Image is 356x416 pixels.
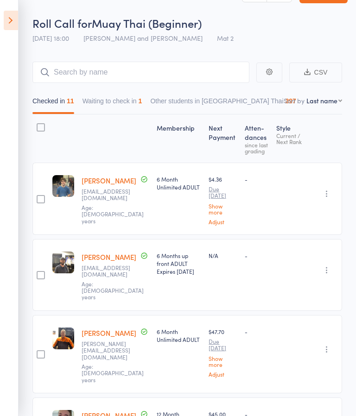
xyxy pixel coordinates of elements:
[32,33,69,43] span: [DATE] 18:00
[209,175,237,225] div: $4.36
[153,119,205,158] div: Membership
[82,280,144,301] span: Age: [DEMOGRAPHIC_DATA] years
[205,119,241,158] div: Next Payment
[139,97,142,105] div: 1
[52,328,74,349] img: image1751012265.png
[209,355,237,367] a: Show more
[209,371,237,377] a: Adjust
[157,328,201,343] div: 6 Month Unlimited ADULT
[32,62,249,83] input: Search by name
[289,63,342,82] button: CSV
[150,93,296,114] button: Other students in [GEOGRAPHIC_DATA] Thai397
[82,188,142,202] small: michaelarce7@hotmail.com
[82,203,144,225] span: Age: [DEMOGRAPHIC_DATA] years
[209,328,237,377] div: $47.70
[209,186,237,199] small: Due [DATE]
[82,362,144,384] span: Age: [DEMOGRAPHIC_DATA] years
[157,267,201,275] div: Expires [DATE]
[52,175,74,197] img: image1756109628.png
[209,203,237,215] a: Show more
[82,328,136,338] a: [PERSON_NAME]
[82,252,136,262] a: [PERSON_NAME]
[306,96,337,105] div: Last name
[32,15,92,31] span: Roll Call for
[245,142,269,154] div: since last grading
[83,33,203,43] span: [PERSON_NAME] and [PERSON_NAME]
[241,119,273,158] div: Atten­dances
[157,252,201,275] div: 6 Months up front ADULT
[82,176,136,185] a: [PERSON_NAME]
[245,328,269,335] div: -
[209,338,237,352] small: Due [DATE]
[67,97,74,105] div: 11
[217,33,234,43] span: Mat 2
[209,252,237,259] div: N/A
[52,252,74,273] img: image1743674667.png
[245,252,269,259] div: -
[157,175,201,191] div: 6 Month Unlimited ADULT
[92,15,202,31] span: Muay Thai (Beginner)
[83,93,142,114] button: Waiting to check in1
[82,340,142,360] small: Jocelyn.harrison66@mail.com
[32,93,74,114] button: Checked in11
[273,119,308,158] div: Style
[276,132,305,145] div: Current / Next Rank
[82,265,142,278] small: Remygolding@gmail.com
[245,175,269,183] div: -
[209,219,237,225] a: Adjust
[284,96,305,105] label: Sort by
